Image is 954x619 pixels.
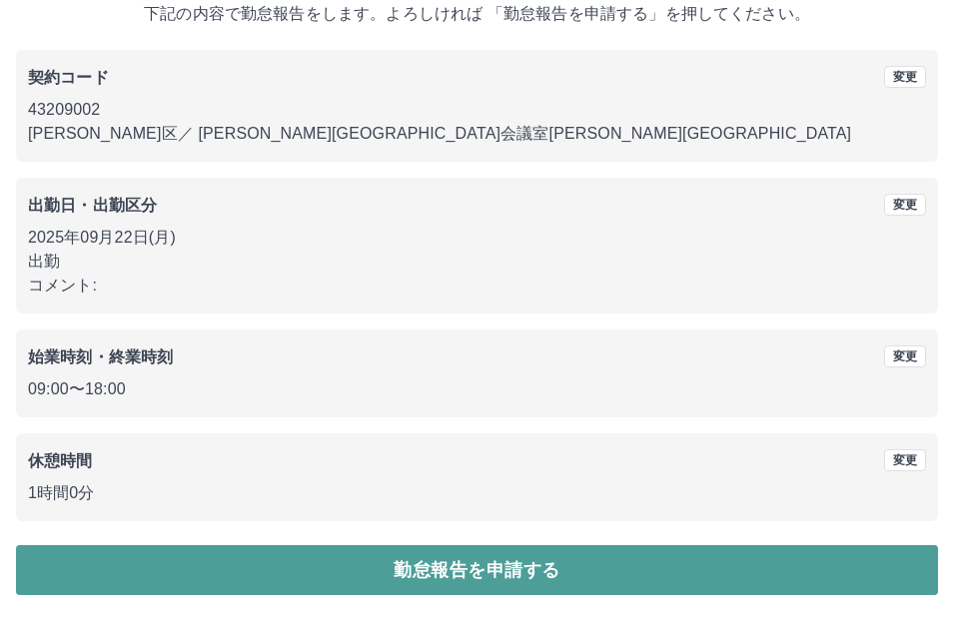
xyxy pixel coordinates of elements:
[28,481,926,505] p: 1時間0分
[28,250,926,274] p: 出勤
[28,274,926,298] p: コメント:
[28,348,173,365] b: 始業時刻・終業時刻
[884,66,926,88] button: 変更
[28,226,926,250] p: 2025年09月22日(月)
[28,98,926,122] p: 43209002
[28,377,926,401] p: 09:00 〜 18:00
[16,545,938,595] button: 勤怠報告を申請する
[884,449,926,471] button: 変更
[884,194,926,216] button: 変更
[28,452,93,469] b: 休憩時間
[28,197,157,214] b: 出勤日・出勤区分
[16,2,938,26] p: 下記の内容で勤怠報告をします。よろしければ 「勤怠報告を申請する」を押してください。
[884,345,926,367] button: 変更
[28,69,109,86] b: 契約コード
[28,122,926,146] p: [PERSON_NAME]区 ／ [PERSON_NAME][GEOGRAPHIC_DATA]会議室[PERSON_NAME][GEOGRAPHIC_DATA]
